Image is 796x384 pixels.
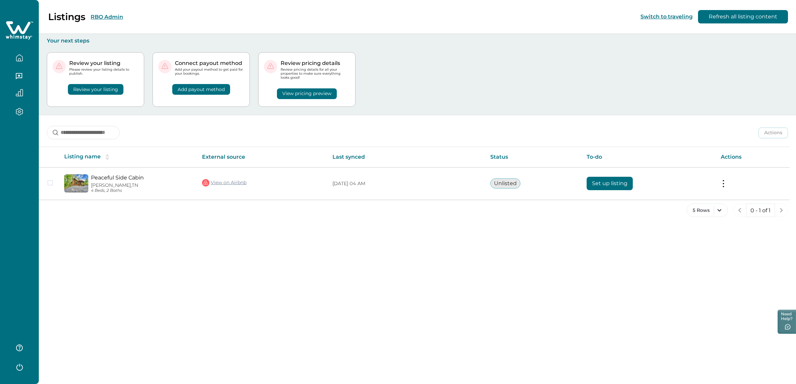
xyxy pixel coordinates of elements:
button: Unlisted [490,178,520,188]
th: Last synced [327,147,485,167]
button: RBO Admin [91,14,123,20]
th: External source [197,147,327,167]
button: Set up listing [587,177,633,190]
button: 5 Rows [687,204,728,217]
p: Review pricing details for all your properties to make sure everything looks good! [281,68,350,80]
button: sorting [101,154,114,160]
button: Actions [759,128,788,138]
p: Review your listing [69,60,138,67]
img: propertyImage_Peaceful Side Cabin [64,174,88,193]
p: Your next steps [47,37,788,44]
th: To-do [581,147,715,167]
button: Review your listing [68,84,123,95]
button: previous page [733,204,747,217]
p: Connect payout method [175,60,244,67]
p: Review pricing details [281,60,350,67]
button: 0 - 1 of 1 [746,204,775,217]
a: View on Airbnb [202,178,246,187]
p: 0 - 1 of 1 [751,207,771,214]
th: Status [485,147,581,167]
button: next page [775,204,788,217]
p: Add your payout method to get paid for your bookings. [175,68,244,76]
button: Add payout method [172,84,230,95]
button: View pricing preview [277,88,337,99]
th: Actions [715,147,790,167]
button: Switch to traveling [640,13,693,20]
a: Peaceful Side Cabin [91,174,191,181]
p: Listings [48,11,85,22]
p: Please review your listing details to publish. [69,68,138,76]
p: 4 Beds, 2 Baths [91,188,191,193]
th: Listing name [59,147,197,167]
button: Refresh all listing content [698,10,788,23]
p: [PERSON_NAME], TN [91,182,191,188]
p: [DATE] 04 AM [332,180,480,187]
